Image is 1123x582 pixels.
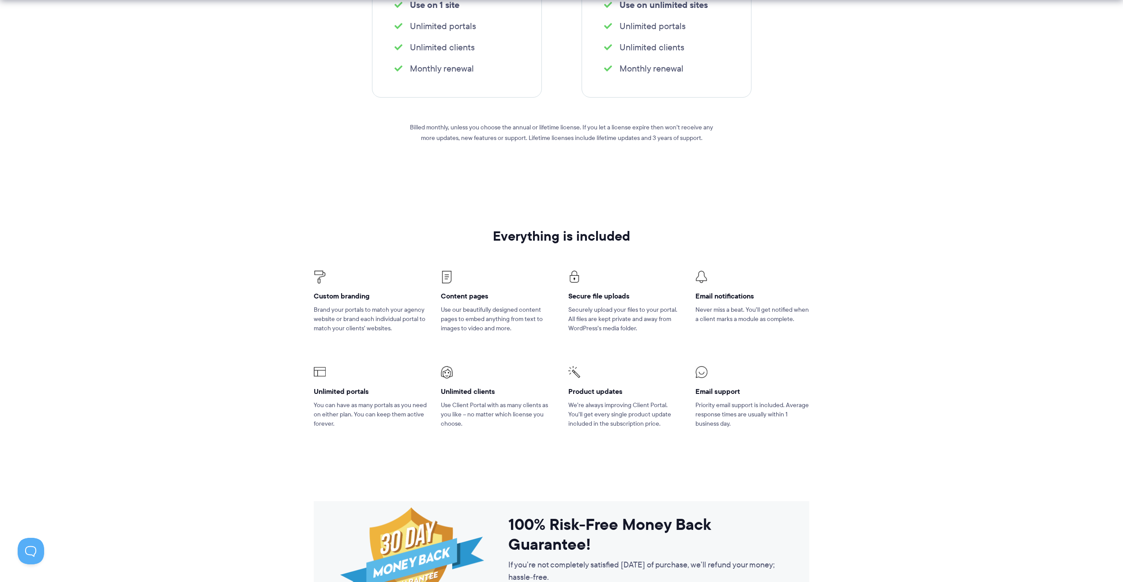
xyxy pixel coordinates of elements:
h4: Product updates [568,387,682,396]
li: Unlimited clients [604,41,729,53]
img: Client Portal Icon [695,271,707,283]
li: Monthly renewal [394,62,519,75]
p: You can have as many portals as you need on either plan. You can keep them active forever. [314,401,428,428]
li: Unlimited portals [394,20,519,32]
h4: Custom branding [314,291,428,301]
h4: Content pages [441,291,555,301]
li: Unlimited portals [604,20,729,32]
li: Monthly renewal [604,62,729,75]
p: Brand your portals to match your agency website or brand each individual portal to match your cli... [314,305,428,333]
img: Client Portal Icons [441,366,453,378]
h3: 100% Risk-Free Money Back Guarantee! [508,514,783,555]
h2: Everything is included [314,229,809,243]
li: Unlimited clients [394,41,519,53]
h4: Unlimited portals [314,387,428,396]
p: Priority email support is included. Average response times are usually within 1 business day. [695,401,809,428]
h4: Email notifications [695,291,809,301]
img: Client Portal Icons [568,271,580,283]
h4: Unlimited clients [441,387,555,396]
img: Client Portal Icons [314,271,326,283]
h4: Email support [695,387,809,396]
img: Client Portal Icons [568,366,580,378]
h4: Secure file uploads [568,291,682,301]
img: Client Portal Icons [695,366,707,378]
iframe: Toggle Customer Support [18,538,44,564]
p: We’re always improving Client Portal. You’ll get every single product update included in the subs... [568,401,682,428]
img: Client Portal Icons [441,271,453,283]
p: Securely upload your files to your portal. All files are kept private and away from WordPress’s m... [568,305,682,333]
p: Use our beautifully designed content pages to embed anything from text to images to video and more. [441,305,555,333]
p: Billed monthly, unless you choose the annual or lifetime license. If you let a license expire the... [403,122,721,143]
p: Never miss a beat. You’ll get notified when a client marks a module as complete. [695,305,809,324]
img: Client Portal Icons [314,366,326,378]
p: Use Client Portal with as many clients as you like – no matter which license you choose. [441,401,555,428]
